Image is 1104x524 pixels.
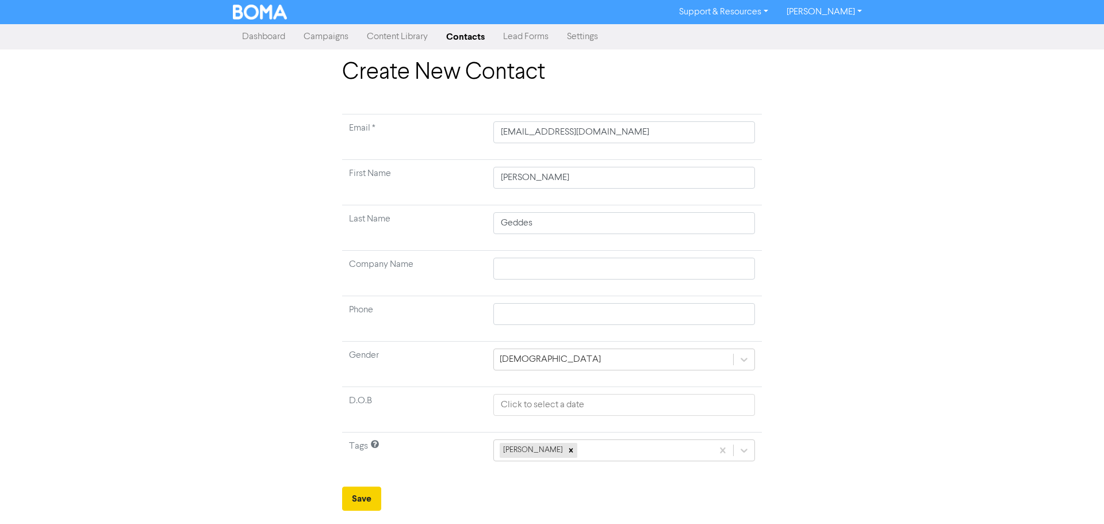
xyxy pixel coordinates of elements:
td: Gender [342,342,486,387]
img: BOMA Logo [233,5,287,20]
td: First Name [342,160,486,205]
iframe: Chat Widget [1046,469,1104,524]
input: Click to select a date [493,394,755,416]
div: [PERSON_NAME] [500,443,565,458]
a: Support & Resources [670,3,777,21]
a: Campaigns [294,25,358,48]
h1: Create New Contact [342,59,762,86]
a: Contacts [437,25,494,48]
a: Dashboard [233,25,294,48]
button: Save [342,487,381,511]
div: [DEMOGRAPHIC_DATA] [500,353,601,366]
a: Content Library [358,25,437,48]
a: [PERSON_NAME] [777,3,871,21]
td: Last Name [342,205,486,251]
td: Tags [342,433,486,478]
a: Lead Forms [494,25,558,48]
td: Company Name [342,251,486,296]
td: Phone [342,296,486,342]
td: Required [342,114,486,160]
td: D.O.B [342,387,486,433]
a: Settings [558,25,607,48]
